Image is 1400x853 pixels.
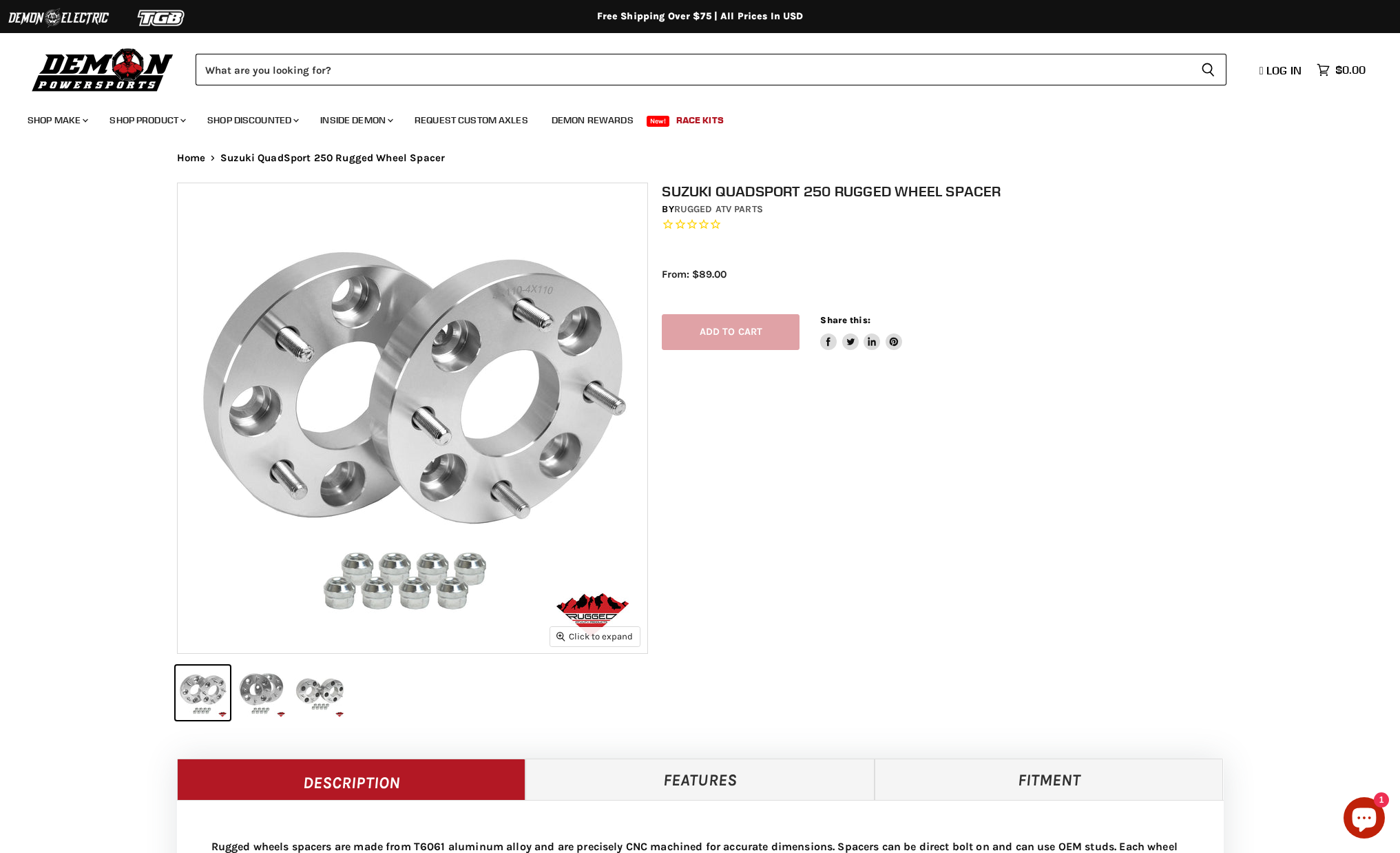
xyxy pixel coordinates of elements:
[525,759,875,800] a: Features
[647,116,670,127] span: New!
[556,631,633,641] span: Click to expand
[1190,54,1226,85] button: Search
[310,106,401,134] a: Inside Demon
[176,666,230,720] button: Suzuki QuadSport 250 Rugged Wheel Spacer thumbnail
[149,152,1251,164] nav: Breadcrumbs
[99,106,194,134] a: Shop Product
[1339,797,1389,842] inbox-online-store-chat: Shopify online store chat
[1310,60,1372,80] a: $0.00
[541,106,644,134] a: Demon Rewards
[196,54,1226,85] form: Product
[662,268,727,280] span: From: $89.00
[110,5,213,31] img: TGB Logo 2
[550,627,640,646] button: Click to expand
[196,54,1190,85] input: Search
[234,666,289,720] button: Suzuki QuadSport 250 Rugged Wheel Spacer thumbnail
[293,666,347,720] button: Suzuki QuadSport 250 Rugged Wheel Spacer thumbnail
[1266,63,1302,77] span: Log in
[1253,64,1310,76] a: Log in
[875,759,1224,800] a: Fitment
[177,152,206,164] a: Home
[674,203,763,215] a: Rugged ATV Parts
[17,106,96,134] a: Shop Make
[197,106,307,134] a: Shop Discounted
[149,10,1251,23] div: Free Shipping Over $75 | All Prices In USD
[177,759,526,800] a: Description
[28,45,178,94] img: Demon Powersports
[178,183,647,653] img: Suzuki QuadSport 250 Rugged Wheel Spacer
[666,106,734,134] a: Race Kits
[662,202,1237,217] div: by
[820,315,870,325] span: Share this:
[820,314,902,351] aside: Share this:
[404,106,539,134] a: Request Custom Axles
[1335,63,1366,76] span: $0.00
[17,101,1362,134] ul: Main menu
[662,218,1237,232] span: Rated 0.0 out of 5 stars 0 reviews
[7,5,110,31] img: Demon Electric Logo 2
[662,183,1237,200] h1: Suzuki QuadSport 250 Rugged Wheel Spacer
[220,152,445,164] span: Suzuki QuadSport 250 Rugged Wheel Spacer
